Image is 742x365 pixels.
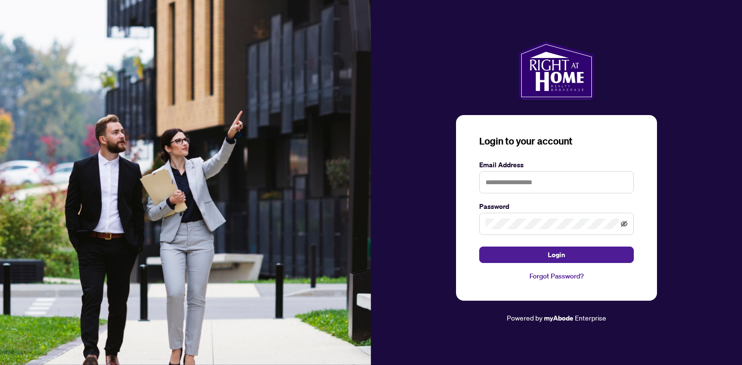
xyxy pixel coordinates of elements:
span: eye-invisible [621,220,628,227]
img: ma-logo [519,42,594,100]
a: Forgot Password? [479,271,634,281]
span: Enterprise [575,313,606,322]
a: myAbode [544,313,573,323]
span: Login [548,247,565,263]
span: Powered by [507,313,542,322]
h3: Login to your account [479,134,634,148]
button: Login [479,247,634,263]
label: Email Address [479,160,634,170]
label: Password [479,201,634,212]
